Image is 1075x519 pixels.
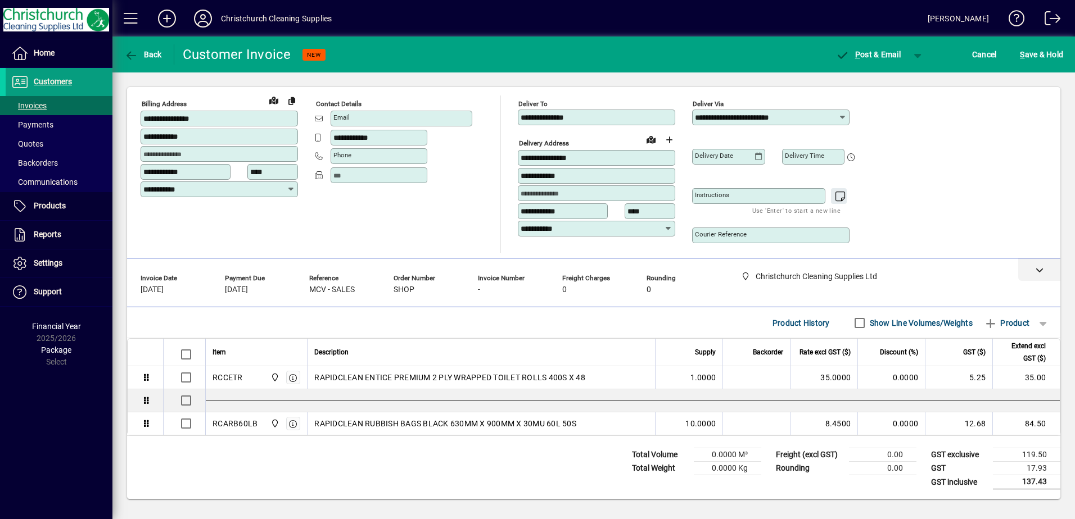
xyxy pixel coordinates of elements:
[1017,44,1066,65] button: Save & Hold
[770,448,849,462] td: Freight (excl GST)
[141,285,164,294] span: [DATE]
[694,462,761,475] td: 0.0000 Kg
[314,372,585,383] span: RAPIDCLEAN ENTICE PREMIUM 2 PLY WRAPPED TOILET ROLLS 400S X 48
[694,448,761,462] td: 0.0000 M³
[268,417,281,430] span: Christchurch Cleaning Supplies Ltd
[797,372,851,383] div: 35.0000
[34,201,66,210] span: Products
[855,50,860,59] span: P
[314,418,576,429] span: RAPIDCLEAN RUBBISH BAGS BLACK 630MM X 900MM X 30MU 60L 50S
[333,113,350,121] mat-label: Email
[265,91,283,109] a: View on map
[1000,340,1046,365] span: Extend excl GST ($)
[992,366,1060,389] td: 35.00
[626,448,694,462] td: Total Volume
[695,191,729,199] mat-label: Instructions
[880,346,918,358] span: Discount (%)
[925,462,993,475] td: GST
[984,314,1029,332] span: Product
[685,418,716,429] span: 10.0000
[6,278,112,306] a: Support
[11,158,58,167] span: Backorders
[562,285,567,294] span: 0
[11,101,47,110] span: Invoices
[11,120,53,129] span: Payments
[773,314,830,332] span: Product History
[283,92,301,110] button: Copy to Delivery address
[6,39,112,67] a: Home
[183,45,291,63] div: Customer Invoice
[121,44,165,65] button: Back
[34,258,62,267] span: Settings
[32,322,81,331] span: Financial Year
[695,152,733,160] mat-label: Delivery date
[797,418,851,429] div: 8.4500
[1020,50,1024,59] span: S
[849,448,916,462] td: 0.00
[925,448,993,462] td: GST exclusive
[695,346,716,358] span: Supply
[1020,45,1063,63] span: ave & Hold
[307,51,321,58] span: NEW
[6,134,112,153] a: Quotes
[752,204,841,217] mat-hint: Use 'Enter' to start a new line
[124,50,162,59] span: Back
[770,462,849,475] td: Rounding
[660,131,678,149] button: Choose address
[857,366,925,389] td: 0.0000
[925,366,992,389] td: 5.25
[314,346,349,358] span: Description
[695,230,747,238] mat-label: Courier Reference
[690,372,716,383] span: 1.0000
[34,287,62,296] span: Support
[1000,2,1025,39] a: Knowledge Base
[693,100,724,108] mat-label: Deliver via
[785,152,824,160] mat-label: Delivery time
[41,345,71,354] span: Package
[34,77,72,86] span: Customers
[626,462,694,475] td: Total Weight
[6,172,112,192] a: Communications
[6,115,112,134] a: Payments
[6,249,112,277] a: Settings
[969,44,1000,65] button: Cancel
[868,317,973,329] label: Show Line Volumes/Weights
[34,48,55,57] span: Home
[992,412,1060,435] td: 84.50
[6,153,112,172] a: Backorders
[185,8,221,29] button: Profile
[34,230,61,239] span: Reports
[857,412,925,435] td: 0.0000
[309,285,355,294] span: MCV - SALES
[835,50,901,59] span: ost & Email
[213,418,258,429] div: RCARB60LB
[753,346,783,358] span: Backorder
[394,285,414,294] span: SHOP
[6,192,112,220] a: Products
[963,346,986,358] span: GST ($)
[925,475,993,489] td: GST inclusive
[928,10,989,28] div: [PERSON_NAME]
[225,285,248,294] span: [DATE]
[993,475,1060,489] td: 137.43
[268,371,281,384] span: Christchurch Cleaning Supplies Ltd
[993,448,1060,462] td: 119.50
[993,462,1060,475] td: 17.93
[978,313,1035,333] button: Product
[925,412,992,435] td: 12.68
[333,151,351,159] mat-label: Phone
[11,139,43,148] span: Quotes
[830,44,906,65] button: Post & Email
[213,346,226,358] span: Item
[478,285,480,294] span: -
[11,177,78,186] span: Communications
[6,96,112,115] a: Invoices
[849,462,916,475] td: 0.00
[6,221,112,249] a: Reports
[972,45,997,63] span: Cancel
[213,372,243,383] div: RCCETR
[800,346,851,358] span: Rate excl GST ($)
[518,100,548,108] mat-label: Deliver To
[221,10,332,28] div: Christchurch Cleaning Supplies
[112,44,174,65] app-page-header-button: Back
